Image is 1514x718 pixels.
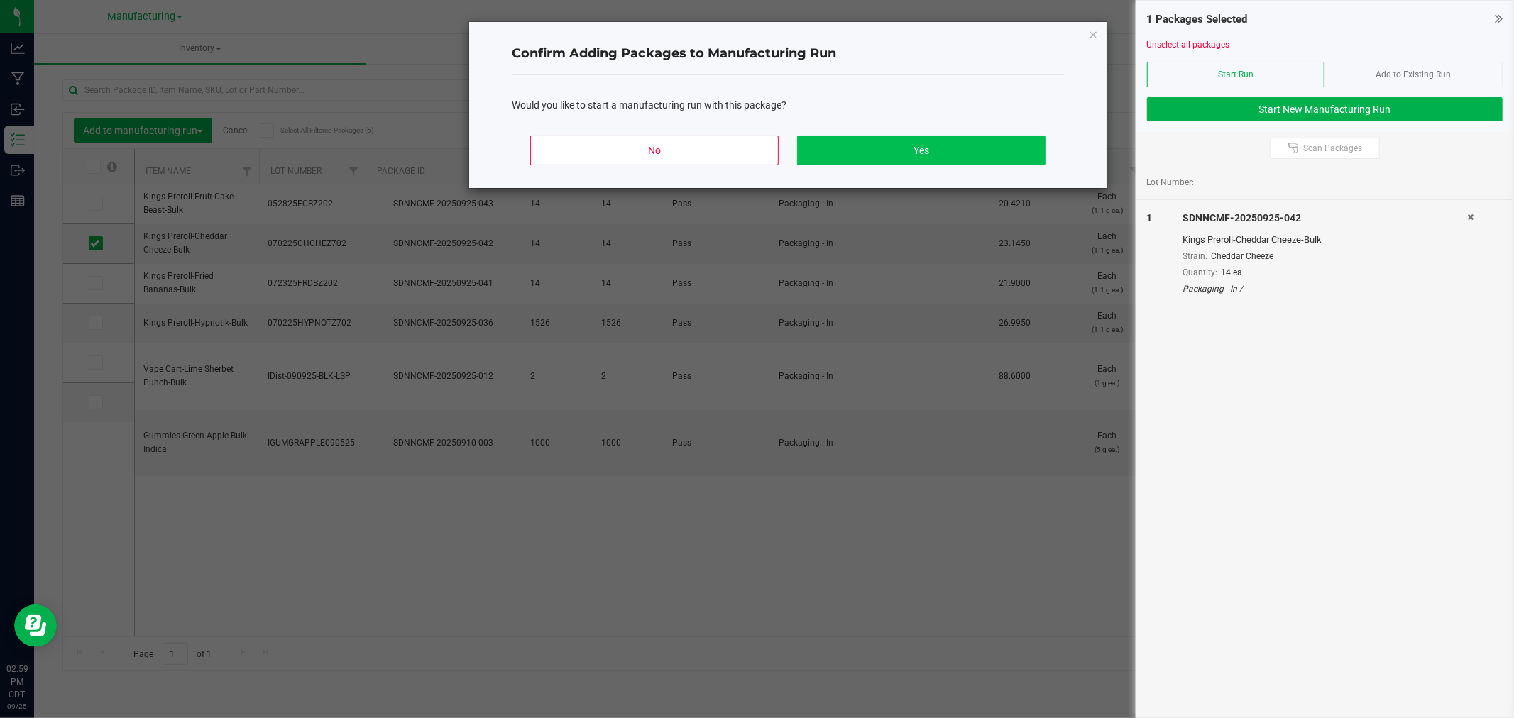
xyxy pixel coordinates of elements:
button: Yes [797,136,1046,165]
div: Would you like to start a manufacturing run with this package? [512,98,1064,113]
iframe: Resource center [14,604,57,647]
button: Close [1088,26,1098,43]
button: No [530,136,779,165]
h4: Confirm Adding Packages to Manufacturing Run [512,45,1064,63]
